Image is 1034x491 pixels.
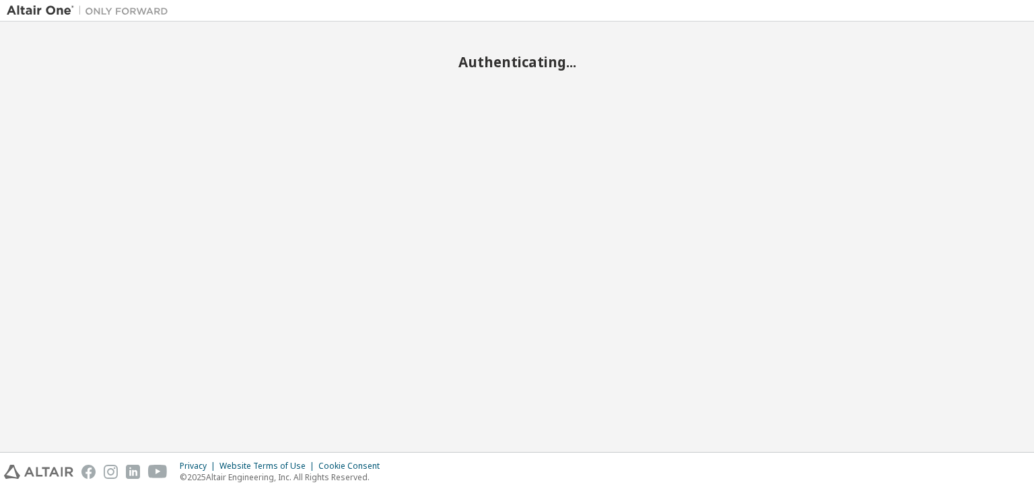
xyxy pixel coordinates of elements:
[7,53,1027,71] h2: Authenticating...
[180,471,388,483] p: © 2025 Altair Engineering, Inc. All Rights Reserved.
[148,465,168,479] img: youtube.svg
[7,4,175,17] img: Altair One
[81,465,96,479] img: facebook.svg
[126,465,140,479] img: linkedin.svg
[180,461,219,471] div: Privacy
[4,465,73,479] img: altair_logo.svg
[318,461,388,471] div: Cookie Consent
[104,465,118,479] img: instagram.svg
[219,461,318,471] div: Website Terms of Use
